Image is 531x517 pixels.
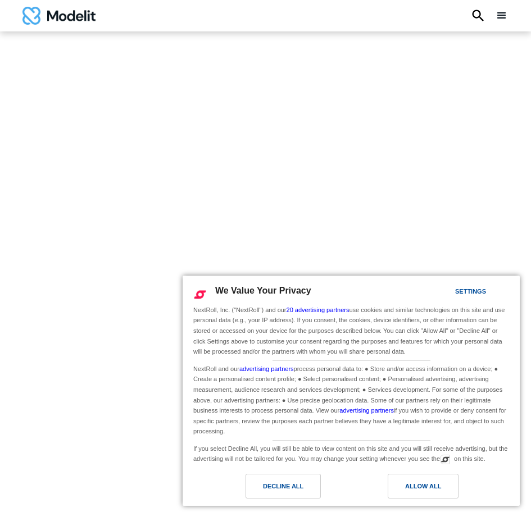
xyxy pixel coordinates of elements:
a: advertising partners [339,407,394,414]
div: Allow All [405,480,441,492]
a: home [22,7,96,25]
div: menu [495,9,509,22]
img: modelit logo [22,7,96,25]
a: advertising partners [239,365,294,372]
div: NextRoll and our process personal data to: ● Store and/or access information on a device; ● Creat... [191,361,511,438]
a: Allow All [351,474,513,504]
div: Settings [455,285,486,298]
div: NextRoll, Inc. ("NextRoll") and our use cookies and similar technologies on this site and use per... [191,304,511,358]
a: Settings [435,282,462,303]
span: We Value Your Privacy [215,286,311,295]
a: 20 advertising partners [287,306,350,313]
div: If you select Decline All, you will still be able to view content on this site and you will still... [191,441,511,465]
div: Decline All [263,480,303,492]
a: Decline All [189,474,351,504]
